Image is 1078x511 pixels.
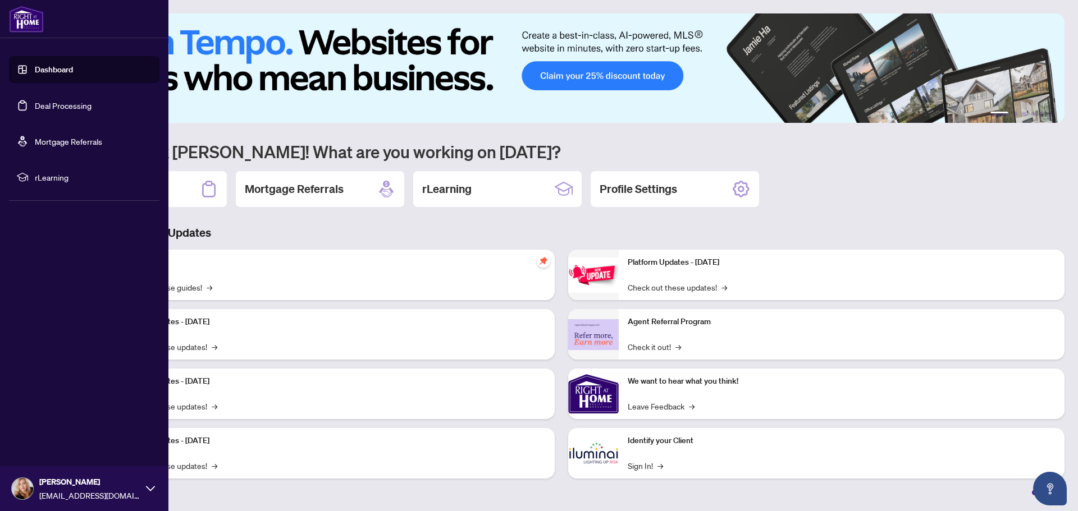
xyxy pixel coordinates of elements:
span: pushpin [537,254,550,268]
span: → [212,340,217,353]
h3: Brokerage & Industry Updates [58,225,1065,241]
p: Platform Updates - [DATE] [628,256,1056,269]
button: 5 [1040,112,1044,116]
button: Open asap [1033,472,1067,505]
button: 2 [1013,112,1017,116]
p: Agent Referral Program [628,316,1056,328]
span: rLearning [35,171,152,183]
button: 3 [1022,112,1026,116]
p: Self-Help [118,256,546,269]
span: → [212,400,217,412]
h2: rLearning [422,181,472,197]
button: 6 [1049,112,1053,116]
img: Slide 0 [58,13,1065,123]
button: 4 [1031,112,1035,116]
a: Check it out!→ [628,340,681,353]
span: → [721,281,727,293]
span: → [689,400,695,412]
p: Platform Updates - [DATE] [118,316,546,328]
a: Sign In!→ [628,459,663,472]
p: We want to hear what you think! [628,375,1056,388]
span: [PERSON_NAME] [39,476,140,488]
a: Deal Processing [35,100,92,111]
span: → [675,340,681,353]
p: Identify your Client [628,435,1056,447]
img: We want to hear what you think! [568,369,619,419]
a: Leave Feedback→ [628,400,695,412]
a: Mortgage Referrals [35,136,102,146]
h2: Profile Settings [600,181,677,197]
img: Identify your Client [568,428,619,478]
span: → [207,281,212,293]
p: Platform Updates - [DATE] [118,435,546,447]
span: [EMAIL_ADDRESS][DOMAIN_NAME] [39,489,140,501]
img: Profile Icon [12,478,33,499]
img: Platform Updates - June 23, 2025 [568,257,619,293]
span: → [657,459,663,472]
h2: Mortgage Referrals [245,181,344,197]
a: Dashboard [35,65,73,75]
img: logo [9,6,44,33]
h1: Welcome back [PERSON_NAME]! What are you working on [DATE]? [58,141,1065,162]
button: 1 [990,112,1008,116]
span: → [212,459,217,472]
img: Agent Referral Program [568,319,619,350]
a: Check out these updates!→ [628,281,727,293]
p: Platform Updates - [DATE] [118,375,546,388]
